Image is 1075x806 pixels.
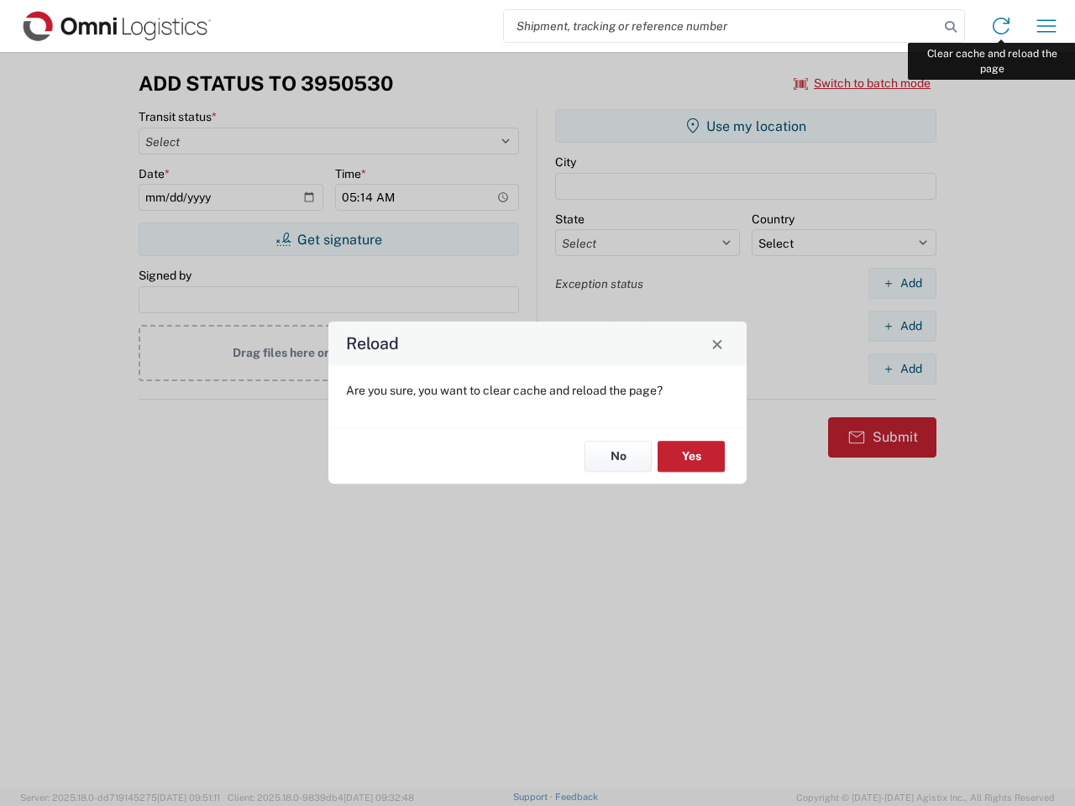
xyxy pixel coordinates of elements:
button: Close [705,332,729,355]
button: Yes [658,441,725,472]
button: No [585,441,652,472]
input: Shipment, tracking or reference number [504,10,939,42]
p: Are you sure, you want to clear cache and reload the page? [346,383,729,398]
h4: Reload [346,332,399,356]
